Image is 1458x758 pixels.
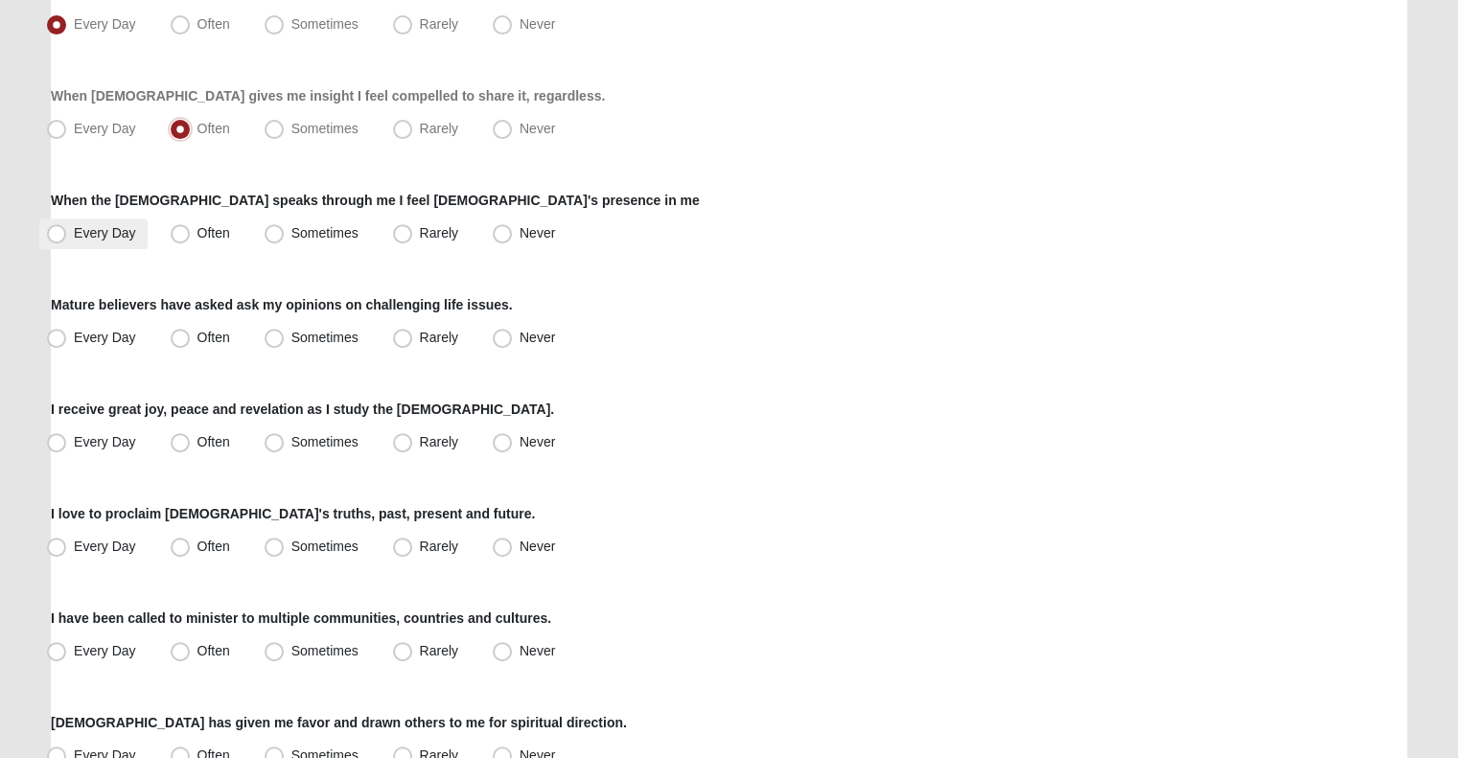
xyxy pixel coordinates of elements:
[520,330,555,345] span: Never
[520,539,555,554] span: Never
[197,330,230,345] span: Often
[420,434,458,449] span: Rarely
[197,643,230,658] span: Often
[74,225,136,241] span: Every Day
[74,643,136,658] span: Every Day
[51,504,535,523] label: I love to proclaim [DEMOGRAPHIC_DATA]'s truths, past, present and future.
[197,225,230,241] span: Often
[51,191,700,210] label: When the [DEMOGRAPHIC_DATA] speaks through me I feel [DEMOGRAPHIC_DATA]'s presence in me
[74,330,136,345] span: Every Day
[520,225,555,241] span: Never
[74,121,136,136] span: Every Day
[197,121,230,136] span: Often
[420,121,458,136] span: Rarely
[51,295,513,314] label: Mature believers have asked ask my opinions on challenging life issues.
[420,16,458,32] span: Rarely
[197,16,230,32] span: Often
[291,121,359,136] span: Sometimes
[291,16,359,32] span: Sometimes
[520,16,555,32] span: Never
[291,330,359,345] span: Sometimes
[51,400,554,419] label: I receive great joy, peace and revelation as I study the [DEMOGRAPHIC_DATA].
[291,434,359,449] span: Sometimes
[197,539,230,554] span: Often
[197,434,230,449] span: Often
[420,539,458,554] span: Rarely
[291,225,359,241] span: Sometimes
[291,643,359,658] span: Sometimes
[291,539,359,554] span: Sometimes
[74,16,136,32] span: Every Day
[420,225,458,241] span: Rarely
[420,330,458,345] span: Rarely
[74,539,136,554] span: Every Day
[51,86,605,105] label: When [DEMOGRAPHIC_DATA] gives me insight I feel compelled to share it, regardless.
[520,434,555,449] span: Never
[520,643,555,658] span: Never
[520,121,555,136] span: Never
[51,609,551,628] label: I have been called to minister to multiple communities, countries and cultures.
[420,643,458,658] span: Rarely
[74,434,136,449] span: Every Day
[51,713,627,732] label: [DEMOGRAPHIC_DATA] has given me favor and drawn others to me for spiritual direction.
